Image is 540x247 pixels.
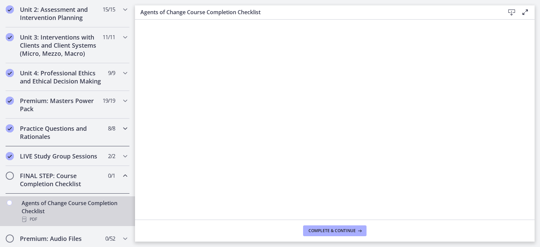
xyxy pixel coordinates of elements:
span: 9 / 9 [108,69,115,77]
h2: Unit 3: Interventions with Clients and Client Systems (Micro, Mezzo, Macro) [20,33,102,57]
span: 0 / 1 [108,172,115,180]
h3: Agents of Change Course Completion Checklist [140,8,494,16]
i: Completed [6,5,14,14]
span: 19 / 19 [103,97,115,105]
span: 15 / 15 [103,5,115,14]
i: Completed [6,97,14,105]
i: Completed [6,69,14,77]
h2: Premium: Audio Files [20,234,102,243]
h2: FINAL STEP: Course Completion Checklist [20,172,102,188]
h2: Practice Questions and Rationales [20,124,102,141]
div: PDF [22,215,127,223]
button: Complete & continue [303,225,367,236]
i: Completed [6,124,14,132]
h2: Unit 2: Assessment and Intervention Planning [20,5,102,22]
span: 2 / 2 [108,152,115,160]
span: 11 / 11 [103,33,115,41]
i: Completed [6,152,14,160]
i: Completed [6,33,14,41]
span: 8 / 8 [108,124,115,132]
h2: Premium: Masters Power Pack [20,97,102,113]
div: Agents of Change Course Completion Checklist [22,199,127,223]
span: Complete & continue [308,228,356,233]
h2: LIVE Study Group Sessions [20,152,102,160]
span: 0 / 52 [105,234,115,243]
h2: Unit 4: Professional Ethics and Ethical Decision Making [20,69,102,85]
